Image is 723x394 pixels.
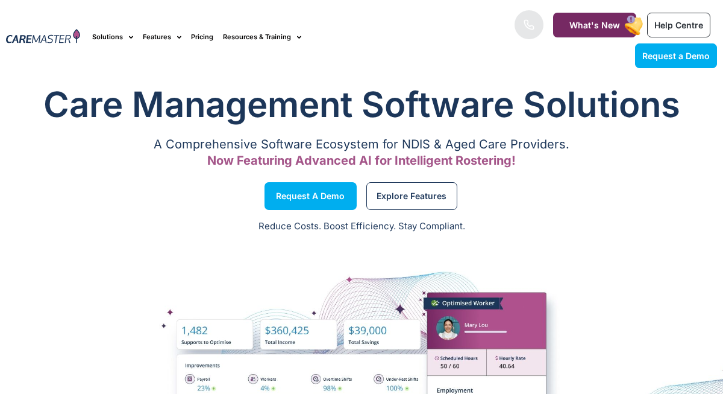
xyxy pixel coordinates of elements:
span: Help Centre [654,20,703,30]
span: Request a Demo [642,51,710,61]
a: Features [143,17,181,57]
a: What's New [553,13,636,37]
span: Explore Features [377,193,446,199]
a: Explore Features [366,182,457,210]
a: Resources & Training [223,17,301,57]
img: CareMaster Logo [6,29,80,45]
a: Request a Demo [264,182,357,210]
span: What's New [569,20,620,30]
h1: Care Management Software Solutions [6,80,717,129]
p: Reduce Costs. Boost Efficiency. Stay Compliant. [7,220,716,234]
p: A Comprehensive Software Ecosystem for NDIS & Aged Care Providers. [6,141,717,148]
nav: Menu [92,17,461,57]
a: Help Centre [647,13,710,37]
a: Request a Demo [635,43,717,68]
span: Now Featuring Advanced AI for Intelligent Rostering! [207,153,516,168]
span: Request a Demo [276,193,345,199]
a: Pricing [191,17,213,57]
a: Solutions [92,17,133,57]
